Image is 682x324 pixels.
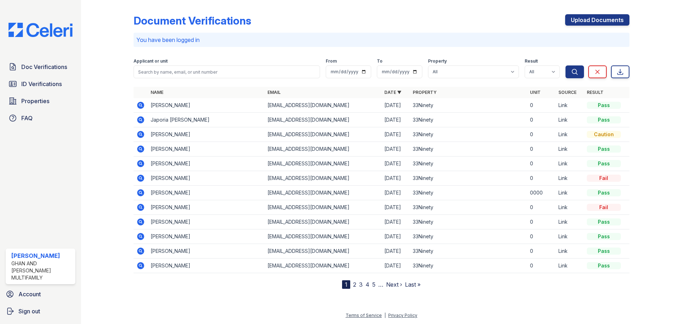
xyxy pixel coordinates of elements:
[148,186,265,200] td: [PERSON_NAME]
[267,90,281,95] a: Email
[410,229,527,244] td: 33Ninety
[366,281,369,288] a: 4
[410,186,527,200] td: 33Ninety
[148,127,265,142] td: [PERSON_NAME]
[353,281,356,288] a: 2
[556,259,584,273] td: Link
[527,215,556,229] td: 0
[21,80,62,88] span: ID Verifications
[265,171,381,186] td: [EMAIL_ADDRESS][DOMAIN_NAME]
[134,65,320,78] input: Search by name, email, or unit number
[359,281,363,288] a: 3
[556,200,584,215] td: Link
[527,156,556,171] td: 0
[148,113,265,127] td: Japoria [PERSON_NAME]
[587,90,603,95] a: Result
[587,218,621,225] div: Pass
[6,60,75,74] a: Doc Verifications
[148,244,265,259] td: [PERSON_NAME]
[587,204,621,211] div: Fail
[565,14,629,26] a: Upload Documents
[18,290,41,298] span: Account
[6,77,75,91] a: ID Verifications
[587,160,621,167] div: Pass
[556,113,584,127] td: Link
[587,262,621,269] div: Pass
[587,233,621,240] div: Pass
[556,186,584,200] td: Link
[410,259,527,273] td: 33Ninety
[556,215,584,229] td: Link
[11,260,72,281] div: Ghan and [PERSON_NAME] Multifamily
[378,280,383,289] span: …
[527,98,556,113] td: 0
[410,171,527,186] td: 33Ninety
[265,156,381,171] td: [EMAIL_ADDRESS][DOMAIN_NAME]
[410,215,527,229] td: 33Ninety
[265,259,381,273] td: [EMAIL_ADDRESS][DOMAIN_NAME]
[326,58,337,64] label: From
[148,229,265,244] td: [PERSON_NAME]
[527,142,556,156] td: 0
[381,98,410,113] td: [DATE]
[6,94,75,108] a: Properties
[527,244,556,259] td: 0
[148,142,265,156] td: [PERSON_NAME]
[428,58,447,64] label: Property
[587,145,621,153] div: Pass
[530,90,541,95] a: Unit
[3,304,78,318] a: Sign out
[381,127,410,142] td: [DATE]
[134,14,251,27] div: Document Verifications
[381,200,410,215] td: [DATE]
[21,114,33,122] span: FAQ
[381,229,410,244] td: [DATE]
[377,58,383,64] label: To
[587,175,621,182] div: Fail
[527,127,556,142] td: 0
[148,171,265,186] td: [PERSON_NAME]
[558,90,577,95] a: Source
[381,156,410,171] td: [DATE]
[410,142,527,156] td: 33Ninety
[413,90,437,95] a: Property
[410,113,527,127] td: 33Ninety
[265,186,381,200] td: [EMAIL_ADDRESS][DOMAIN_NAME]
[556,127,584,142] td: Link
[265,215,381,229] td: [EMAIL_ADDRESS][DOMAIN_NAME]
[556,244,584,259] td: Link
[381,171,410,186] td: [DATE]
[148,259,265,273] td: [PERSON_NAME]
[587,248,621,255] div: Pass
[265,244,381,259] td: [EMAIL_ADDRESS][DOMAIN_NAME]
[410,127,527,142] td: 33Ninety
[3,23,78,37] img: CE_Logo_Blue-a8612792a0a2168367f1c8372b55b34899dd931a85d93a1a3d3e32e68fde9ad4.png
[410,200,527,215] td: 33Ninety
[381,244,410,259] td: [DATE]
[587,116,621,123] div: Pass
[265,98,381,113] td: [EMAIL_ADDRESS][DOMAIN_NAME]
[21,97,49,105] span: Properties
[527,186,556,200] td: 0000
[148,98,265,113] td: [PERSON_NAME]
[265,200,381,215] td: [EMAIL_ADDRESS][DOMAIN_NAME]
[652,296,675,317] iframe: chat widget
[527,171,556,186] td: 0
[346,313,382,318] a: Terms of Service
[556,98,584,113] td: Link
[381,215,410,229] td: [DATE]
[265,113,381,127] td: [EMAIL_ADDRESS][DOMAIN_NAME]
[556,229,584,244] td: Link
[527,229,556,244] td: 0
[151,90,163,95] a: Name
[381,259,410,273] td: [DATE]
[388,313,417,318] a: Privacy Policy
[381,186,410,200] td: [DATE]
[410,244,527,259] td: 33Ninety
[527,259,556,273] td: 0
[265,142,381,156] td: [EMAIL_ADDRESS][DOMAIN_NAME]
[410,98,527,113] td: 33Ninety
[587,131,621,138] div: Caution
[148,200,265,215] td: [PERSON_NAME]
